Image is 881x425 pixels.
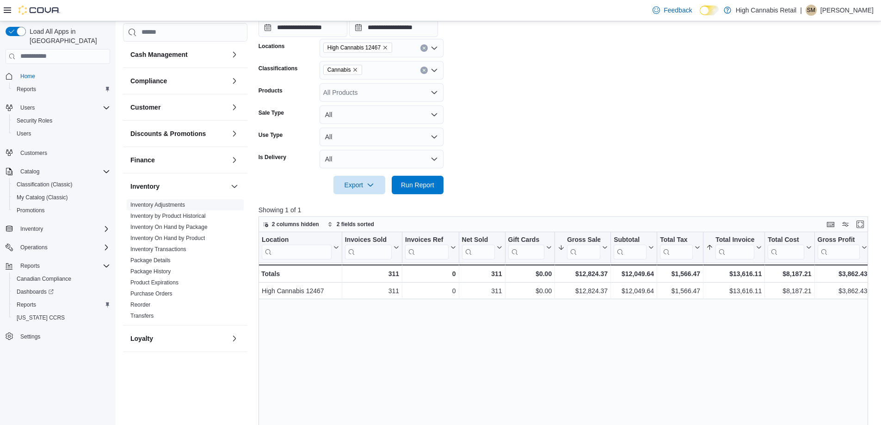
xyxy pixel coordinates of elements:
[17,130,31,137] span: Users
[17,260,110,271] span: Reports
[130,129,206,138] h3: Discounts & Promotions
[259,43,285,50] label: Locations
[13,286,110,297] span: Dashboards
[130,268,171,275] span: Package History
[130,50,188,59] h3: Cash Management
[123,199,247,325] div: Inventory
[817,236,867,259] button: Gross Profit
[13,205,49,216] a: Promotions
[130,76,227,86] button: Compliance
[405,236,456,259] button: Invoices Ref
[130,360,146,370] h3: OCM
[405,236,448,245] div: Invoices Ref
[333,176,385,194] button: Export
[130,290,173,297] a: Purchase Orders
[130,257,171,264] a: Package Details
[401,180,434,190] span: Run Report
[2,330,114,343] button: Settings
[130,234,205,242] span: Inventory On Hand by Product
[840,219,851,230] button: Display options
[259,131,283,139] label: Use Type
[17,181,73,188] span: Classification (Classic)
[431,44,438,52] button: Open list of options
[323,65,363,75] span: Cannabis
[2,146,114,159] button: Customers
[614,268,654,279] div: $12,049.64
[337,221,374,228] span: 2 fields sorted
[431,67,438,74] button: Open list of options
[13,192,110,203] span: My Catalog (Classic)
[130,223,208,231] span: Inventory On Hand by Package
[259,65,298,72] label: Classifications
[20,333,40,340] span: Settings
[259,87,283,94] label: Products
[262,236,332,259] div: Location
[508,236,552,259] button: Gift Cards
[130,202,185,208] a: Inventory Adjustments
[17,194,68,201] span: My Catalog (Classic)
[229,333,240,344] button: Loyalty
[13,179,110,190] span: Classification (Classic)
[660,236,700,259] button: Total Tax
[13,312,110,323] span: Washington CCRS
[768,268,811,279] div: $8,187.21
[130,182,227,191] button: Inventory
[261,268,339,279] div: Totals
[508,236,544,245] div: Gift Cards
[9,204,114,217] button: Promotions
[259,18,347,37] input: Press the down key to open a popover containing a calendar.
[382,45,388,50] button: Remove High Cannabis 12467 from selection in this group
[13,192,72,203] a: My Catalog (Classic)
[13,273,75,284] a: Canadian Compliance
[327,65,351,74] span: Cannabis
[558,236,608,259] button: Gross Sales
[262,285,339,296] div: High Cannabis 12467
[614,236,647,259] div: Subtotal
[339,176,380,194] span: Export
[768,285,811,296] div: $8,187.21
[825,219,836,230] button: Keyboard shortcuts
[17,166,43,177] button: Catalog
[17,223,47,234] button: Inventory
[715,236,754,245] div: Total Invoiced
[327,43,381,52] span: High Cannabis 12467
[259,109,284,117] label: Sale Type
[706,268,762,279] div: $13,616.11
[345,268,399,279] div: 311
[130,50,227,59] button: Cash Management
[9,127,114,140] button: Users
[17,242,110,253] span: Operations
[320,150,444,168] button: All
[2,101,114,114] button: Users
[229,102,240,113] button: Customer
[17,301,36,308] span: Reports
[130,279,179,286] a: Product Expirations
[13,179,76,190] a: Classification (Classic)
[13,299,40,310] a: Reports
[229,49,240,60] button: Cash Management
[9,114,114,127] button: Security Roles
[130,302,150,308] a: Reorder
[130,313,154,319] a: Transfers
[17,331,44,342] a: Settings
[706,236,762,259] button: Total Invoiced
[817,236,860,259] div: Gross Profit
[660,236,693,245] div: Total Tax
[130,76,167,86] h3: Compliance
[17,117,52,124] span: Security Roles
[2,222,114,235] button: Inventory
[130,201,185,209] span: Inventory Adjustments
[130,212,206,220] span: Inventory by Product Historical
[706,285,762,296] div: $13,616.11
[17,86,36,93] span: Reports
[462,236,494,245] div: Net Sold
[660,236,693,259] div: Total Tax
[736,5,797,16] p: High Cannabis Retail
[13,84,40,95] a: Reports
[229,359,240,370] button: OCM
[20,262,40,270] span: Reports
[17,148,51,159] a: Customers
